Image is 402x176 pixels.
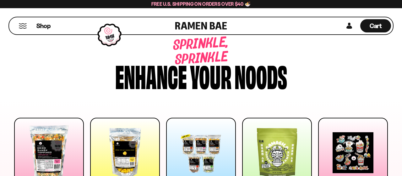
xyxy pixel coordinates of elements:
a: Shop [36,19,51,32]
span: Cart [370,22,382,30]
a: Cart [360,17,391,34]
div: your [190,60,231,90]
span: Free U.S. Shipping on Orders over $40 🍜 [151,1,251,7]
div: noods [235,60,287,90]
button: Mobile Menu Trigger [19,23,27,29]
div: Enhance [115,60,187,90]
span: Shop [36,22,51,30]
